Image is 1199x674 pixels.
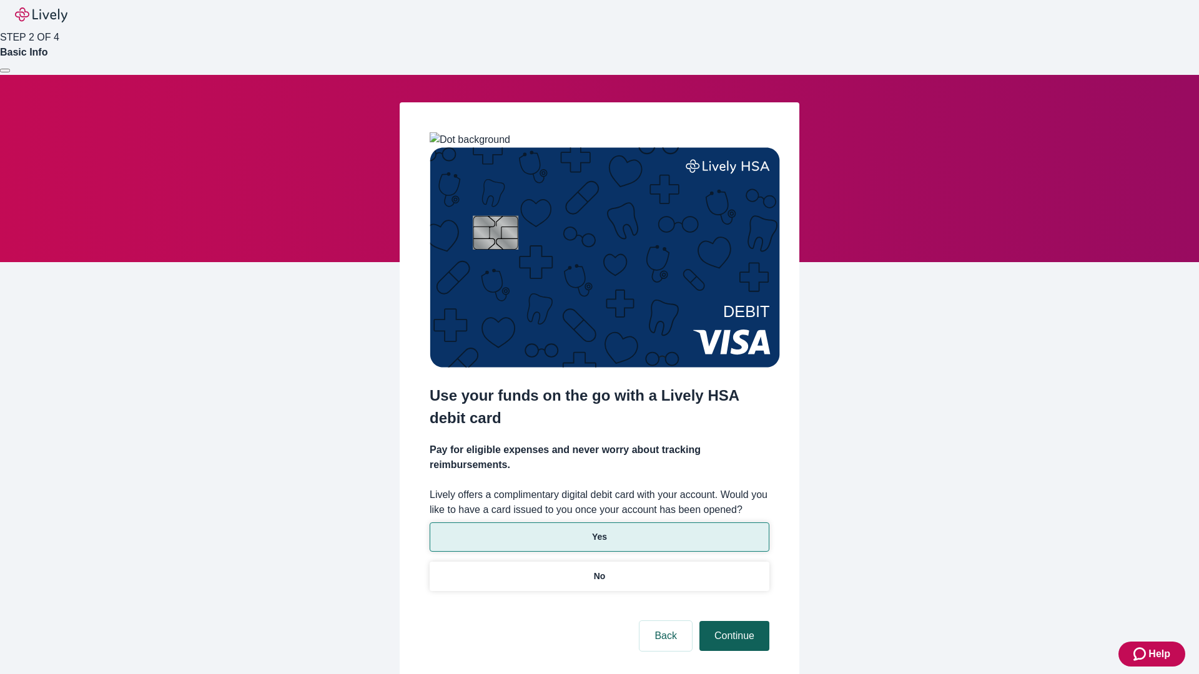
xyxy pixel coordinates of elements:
[1148,647,1170,662] span: Help
[594,570,606,583] p: No
[430,384,769,429] h2: Use your funds on the go with a Lively HSA debit card
[430,132,510,147] img: Dot background
[430,562,769,591] button: No
[699,621,769,651] button: Continue
[430,522,769,552] button: Yes
[1133,647,1148,662] svg: Zendesk support icon
[430,147,780,368] img: Debit card
[430,442,769,472] h4: Pay for eligible expenses and never worry about tracking reimbursements.
[639,621,692,651] button: Back
[592,530,607,544] p: Yes
[430,487,769,517] label: Lively offers a complimentary digital debit card with your account. Would you like to have a card...
[1118,642,1185,667] button: Zendesk support iconHelp
[15,7,67,22] img: Lively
